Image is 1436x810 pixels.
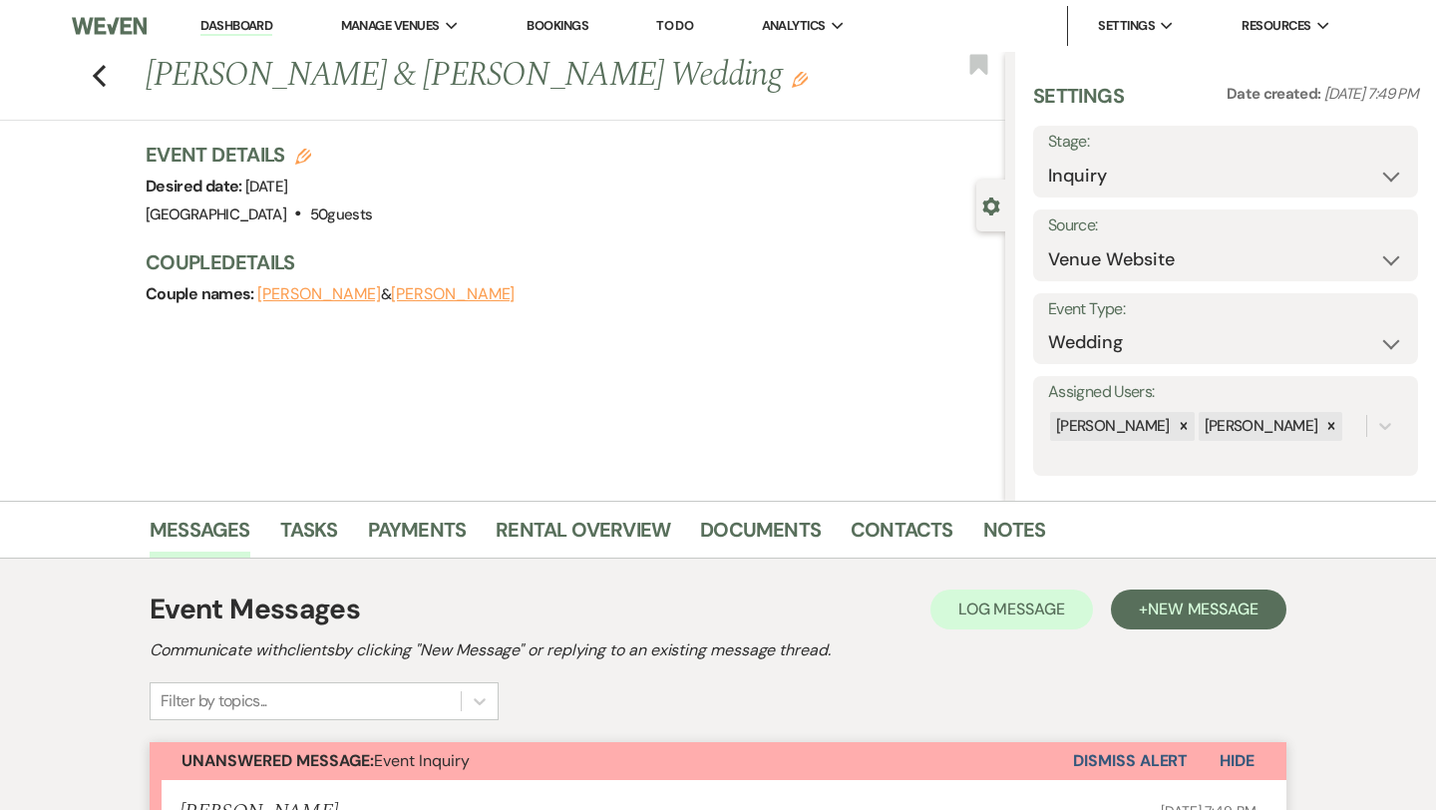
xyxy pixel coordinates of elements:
a: Tasks [280,514,338,558]
img: Weven Logo [72,5,147,47]
button: Hide [1188,742,1286,780]
span: 50 guests [310,204,373,224]
h3: Settings [1033,82,1124,126]
button: Unanswered Message:Event Inquiry [150,742,1073,780]
label: Source: [1048,211,1403,240]
a: Messages [150,514,250,558]
span: [DATE] 7:49 PM [1324,84,1418,104]
h1: [PERSON_NAME] & [PERSON_NAME] Wedding [146,52,826,100]
span: Desired date: [146,176,245,197]
div: [PERSON_NAME] [1050,412,1173,441]
a: Payments [368,514,467,558]
button: +New Message [1111,590,1286,629]
a: Bookings [527,17,588,34]
a: Rental Overview [496,514,670,558]
span: [GEOGRAPHIC_DATA] [146,204,286,224]
span: Couple names: [146,283,257,304]
span: Hide [1220,750,1255,771]
span: Analytics [762,16,826,36]
span: Log Message [958,599,1065,619]
div: Filter by topics... [161,689,267,713]
a: To Do [656,17,693,34]
span: Event Inquiry [181,750,470,771]
button: Log Message [930,590,1093,629]
label: Stage: [1048,128,1403,157]
button: [PERSON_NAME] [257,286,381,302]
button: Close lead details [982,196,1000,214]
h3: Event Details [146,141,372,169]
a: Documents [700,514,821,558]
button: [PERSON_NAME] [391,286,515,302]
span: New Message [1148,599,1258,619]
strong: Unanswered Message: [181,750,374,771]
a: Dashboard [200,17,272,36]
h2: Communicate with clients by clicking "New Message" or replying to an existing message thread. [150,638,1286,662]
label: Event Type: [1048,295,1403,324]
span: Manage Venues [341,16,440,36]
span: & [257,284,515,304]
button: Dismiss Alert [1073,742,1188,780]
h3: Couple Details [146,248,985,276]
span: Resources [1242,16,1310,36]
span: Settings [1098,16,1155,36]
label: Assigned Users: [1048,378,1403,407]
span: [DATE] [245,177,287,197]
button: Edit [792,70,808,88]
a: Contacts [851,514,953,558]
a: Notes [983,514,1046,558]
h1: Event Messages [150,589,360,630]
div: [PERSON_NAME] [1199,412,1321,441]
span: Date created: [1227,84,1324,104]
